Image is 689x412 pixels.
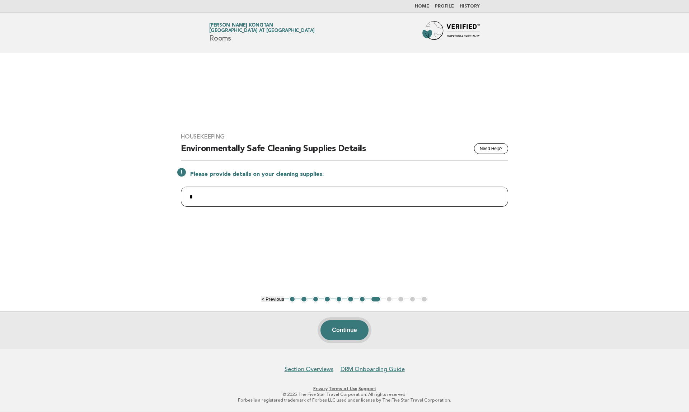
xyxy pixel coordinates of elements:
a: History [460,4,480,9]
button: 4 [324,296,331,303]
a: DRM Onboarding Guide [341,366,405,373]
p: Forbes is a registered trademark of Forbes LLC used under license by The Five Star Travel Corpora... [125,397,564,403]
h2: Environmentally Safe Cleaning Supplies Details [181,143,508,161]
a: Profile [435,4,454,9]
button: 3 [312,296,319,303]
h1: Rooms [209,23,315,42]
button: 1 [289,296,296,303]
button: 5 [336,296,343,303]
p: © 2025 The Five Star Travel Corporation. All rights reserved. [125,392,564,397]
button: Continue [320,320,368,340]
a: Terms of Use [329,386,357,391]
button: 2 [300,296,308,303]
button: < Previous [261,296,284,302]
button: 6 [347,296,354,303]
button: 8 [370,296,381,303]
p: Please provide details on your cleaning supplies. [190,171,508,178]
img: Forbes Travel Guide [422,21,480,44]
button: 7 [359,296,366,303]
a: [PERSON_NAME] Kongtan[GEOGRAPHIC_DATA] at [GEOGRAPHIC_DATA] [209,23,315,33]
a: Home [415,4,429,9]
a: Privacy [313,386,328,391]
button: Need Help? [474,143,508,154]
a: Support [358,386,376,391]
h3: Housekeeping [181,133,508,140]
span: [GEOGRAPHIC_DATA] at [GEOGRAPHIC_DATA] [209,29,315,33]
p: · · [125,386,564,392]
a: Section Overviews [285,366,333,373]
